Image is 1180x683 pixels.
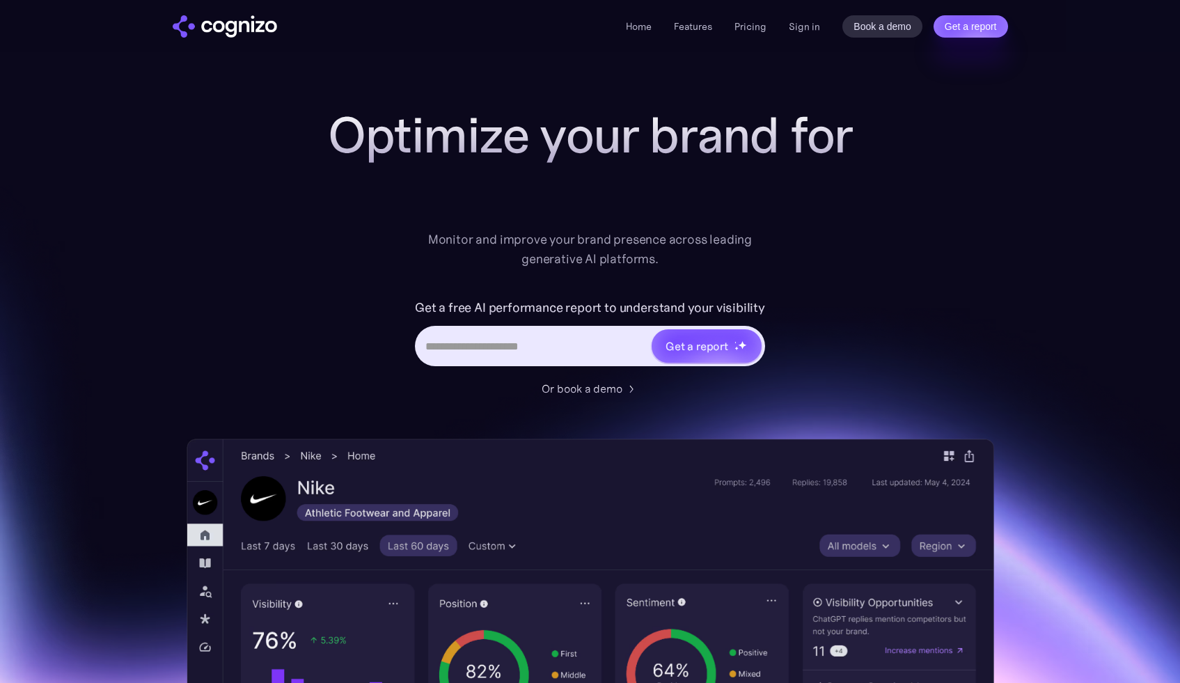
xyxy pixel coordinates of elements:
div: Get a report [666,338,728,354]
img: star [734,341,737,343]
a: Or book a demo [542,380,639,397]
a: Book a demo [842,15,922,38]
a: Home [626,20,652,33]
label: Get a free AI performance report to understand your visibility [415,297,765,319]
img: star [734,346,739,351]
div: Or book a demo [542,380,622,397]
a: home [173,15,277,38]
h1: Optimize your brand for [312,107,869,163]
a: Sign in [789,18,820,35]
a: Get a report [934,15,1008,38]
img: cognizo logo [173,15,277,38]
a: Pricing [734,20,766,33]
img: star [738,340,747,350]
a: Features [674,20,712,33]
div: Monitor and improve your brand presence across leading generative AI platforms. [419,230,762,269]
a: Get a reportstarstarstar [650,328,763,364]
form: Hero URL Input Form [415,297,765,373]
